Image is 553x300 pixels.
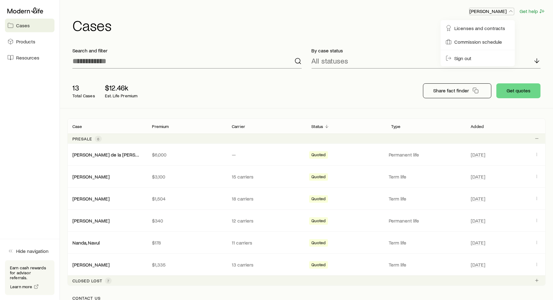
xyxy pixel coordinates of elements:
div: Nanda, Navul [72,240,100,246]
span: [DATE] [471,218,486,224]
p: Search and filter [72,47,302,54]
button: Get quotes [496,83,541,98]
p: Added [471,124,484,129]
span: [DATE] [471,240,486,246]
span: Cases [16,22,30,29]
p: [PERSON_NAME] [469,8,514,14]
div: [PERSON_NAME] [72,262,110,268]
p: Premium [152,124,169,129]
span: 7 [107,278,109,283]
button: Get help [519,8,546,15]
span: Quoted [312,174,326,181]
h1: Cases [72,18,546,33]
a: [PERSON_NAME] [72,218,110,223]
p: Case [72,124,82,129]
span: Quoted [312,262,326,269]
p: $6,000 [152,152,222,158]
p: $340 [152,218,222,224]
span: [DATE] [471,196,486,202]
p: Permanent life [389,152,464,158]
span: Products [16,38,35,45]
div: [PERSON_NAME] [72,196,110,202]
div: Earn cash rewards for advisor referrals.Learn more [5,260,54,295]
p: Est. Life Premium [105,93,138,98]
span: 6 [97,136,99,141]
span: [DATE] [471,152,486,158]
p: All statuses [312,56,348,65]
p: Term life [389,196,464,202]
a: Products [5,35,54,48]
p: 11 carriers [232,240,302,246]
span: Sign out [454,55,471,61]
p: Term life [389,174,464,180]
a: [PERSON_NAME] [72,262,110,267]
p: $12.46k [105,83,138,92]
p: Share fact finder [433,87,469,94]
a: Licenses and contracts [443,23,512,34]
span: Quoted [312,152,326,159]
span: Hide navigation [16,248,49,254]
a: [PERSON_NAME] [72,196,110,201]
p: 13 [72,83,95,92]
a: Nanda, Navul [72,240,100,245]
p: Carrier [232,124,245,129]
p: 18 carriers [232,196,302,202]
span: Resources [16,55,39,61]
p: Earn cash rewards for advisor referrals. [10,265,50,280]
div: Client cases [67,118,546,286]
p: 12 carriers [232,218,302,224]
p: — [232,152,302,158]
p: $1,504 [152,196,222,202]
p: 13 carriers [232,262,302,268]
p: $178 [152,240,222,246]
span: Licenses and contracts [454,25,505,31]
p: By case status [312,47,541,54]
p: Status [312,124,323,129]
a: Resources [5,51,54,64]
span: Quoted [312,196,326,203]
span: Quoted [312,240,326,247]
p: Presale [72,136,92,141]
p: Total Cases [72,93,95,98]
span: Quoted [312,218,326,225]
p: Term life [389,262,464,268]
p: 15 carriers [232,174,302,180]
span: Commission schedule [454,39,502,45]
a: [PERSON_NAME] de la [PERSON_NAME] [72,152,159,157]
a: [PERSON_NAME] [72,174,110,179]
div: [PERSON_NAME] [72,174,110,180]
button: [PERSON_NAME] [469,8,514,15]
div: [PERSON_NAME] [72,218,110,224]
a: Commission schedule [443,36,512,47]
button: Sign out [443,53,512,64]
p: $1,335 [152,262,222,268]
p: Type [391,124,401,129]
button: Share fact finder [423,83,491,98]
a: Cases [5,19,54,32]
p: $3,100 [152,174,222,180]
div: [PERSON_NAME] de la [PERSON_NAME] [72,152,142,158]
p: Permanent life [389,218,464,224]
span: Learn more [10,285,32,289]
button: Hide navigation [5,244,54,258]
span: [DATE] [471,174,486,180]
p: Closed lost [72,278,102,283]
span: [DATE] [471,262,486,268]
p: Term life [389,240,464,246]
